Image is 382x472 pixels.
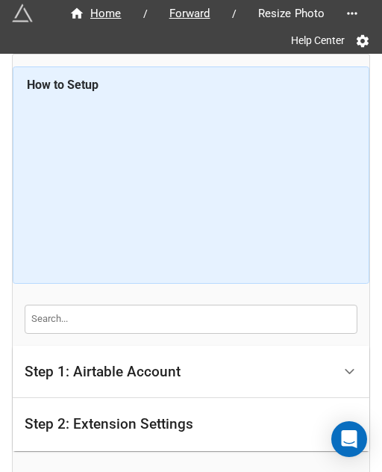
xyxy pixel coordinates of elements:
[25,417,193,432] div: Step 2: Extension Settings
[143,6,148,22] li: /
[281,27,355,54] a: Help Center
[232,6,237,22] li: /
[25,305,357,333] input: Search...
[54,4,340,22] nav: breadcrumb
[69,5,122,22] div: Home
[249,5,334,22] span: Resize Photo
[12,3,33,24] img: miniextensions-icon.73ae0678.png
[154,4,226,22] a: Forward
[25,364,181,379] div: Step 1: Airtable Account
[27,99,356,271] iframe: How to Resize Images on Airtable in Bulk!
[54,4,137,22] a: Home
[13,346,369,399] div: Step 1: Airtable Account
[27,78,98,92] b: How to Setup
[331,421,367,457] div: Open Intercom Messenger
[13,398,369,451] div: Step 2: Extension Settings
[160,5,219,22] span: Forward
